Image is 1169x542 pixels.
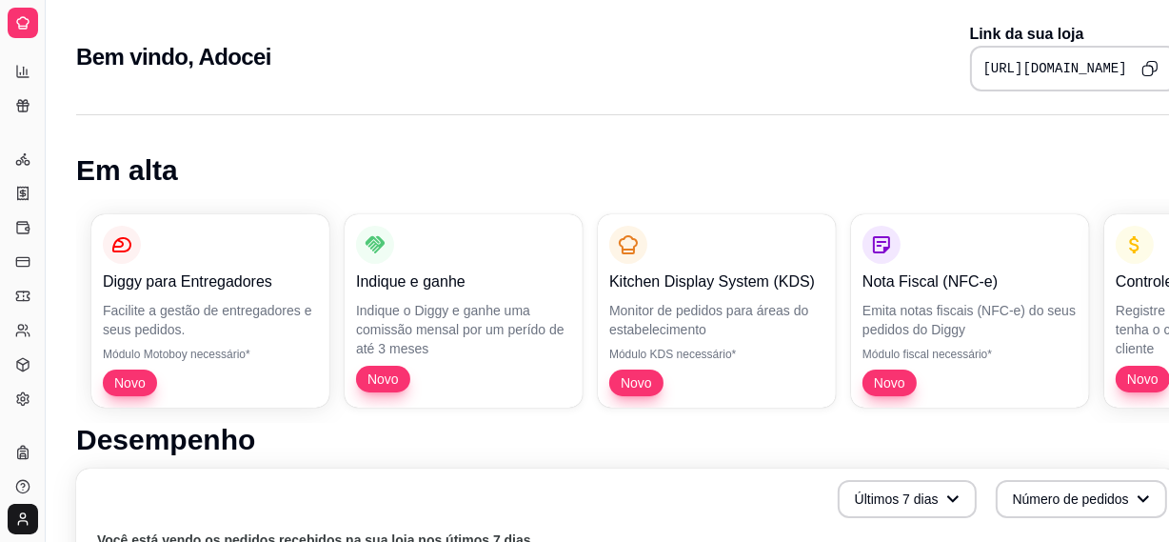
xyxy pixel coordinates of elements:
span: Novo [107,373,153,392]
p: Monitor de pedidos para áreas do estabelecimento [609,301,824,339]
h2: Bem vindo, Adocei [76,42,271,72]
button: Kitchen Display System (KDS)Monitor de pedidos para áreas do estabelecimentoMódulo KDS necessário... [598,214,836,408]
button: Indique e ganheIndique o Diggy e ganhe uma comissão mensal por um perído de até 3 mesesNovo [345,214,583,408]
p: Kitchen Display System (KDS) [609,271,824,293]
p: Indique e ganhe [356,271,571,293]
p: Diggy para Entregadores [103,271,318,293]
p: Módulo KDS necessário* [609,347,824,362]
span: Novo [866,373,913,392]
button: Número de pedidos [996,480,1167,518]
p: Módulo Motoboy necessário* [103,347,318,362]
p: Indique o Diggy e ganhe uma comissão mensal por um perído de até 3 meses [356,301,571,358]
span: Novo [360,370,406,389]
p: Facilite a gestão de entregadores e seus pedidos. [103,301,318,339]
p: Nota Fiscal (NFC-e) [862,271,1078,293]
p: Módulo fiscal necessário* [862,347,1078,362]
span: Novo [1119,370,1166,389]
pre: [URL][DOMAIN_NAME] [983,59,1127,78]
button: Copy to clipboard [1135,53,1165,84]
span: Novo [613,373,660,392]
button: Últimos 7 dias [838,480,977,518]
button: Diggy para EntregadoresFacilite a gestão de entregadores e seus pedidos.Módulo Motoboy necessário... [91,214,329,408]
button: Nota Fiscal (NFC-e)Emita notas fiscais (NFC-e) do seus pedidos do DiggyMódulo fiscal necessário*Novo [851,214,1089,408]
p: Emita notas fiscais (NFC-e) do seus pedidos do Diggy [862,301,1078,339]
